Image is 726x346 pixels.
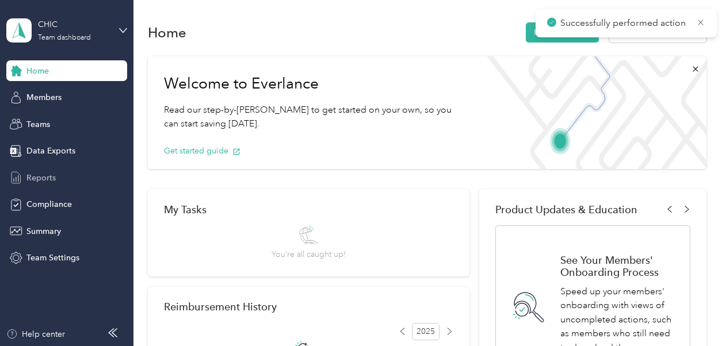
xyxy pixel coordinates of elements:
span: Product Updates & Education [495,203,637,216]
h2: Reimbursement History [164,301,277,313]
div: Team dashboard [38,34,91,41]
span: Compliance [26,198,72,210]
button: Invite members [526,22,599,43]
div: My Tasks [164,203,453,216]
span: Teams [26,118,50,130]
span: 2025 [412,323,440,340]
h1: See Your Members' Onboarding Process [560,254,677,278]
span: Summary [26,225,61,237]
span: You’re all caught up! [272,248,346,260]
h1: Welcome to Everlance [164,75,462,93]
button: Help center [6,328,65,340]
span: Home [26,65,49,77]
span: Team Settings [26,252,79,264]
p: Read our step-by-[PERSON_NAME] to get started on your own, so you can start saving [DATE]. [164,103,462,131]
div: CHIC [38,18,110,30]
img: Welcome to everlance [478,56,706,169]
span: Members [26,91,62,103]
span: Reports [26,172,56,184]
span: Data Exports [26,145,75,157]
h1: Home [148,26,186,39]
iframe: Everlance-gr Chat Button Frame [662,282,726,346]
button: Get started guide [164,145,240,157]
p: Successfully performed action [560,16,688,30]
